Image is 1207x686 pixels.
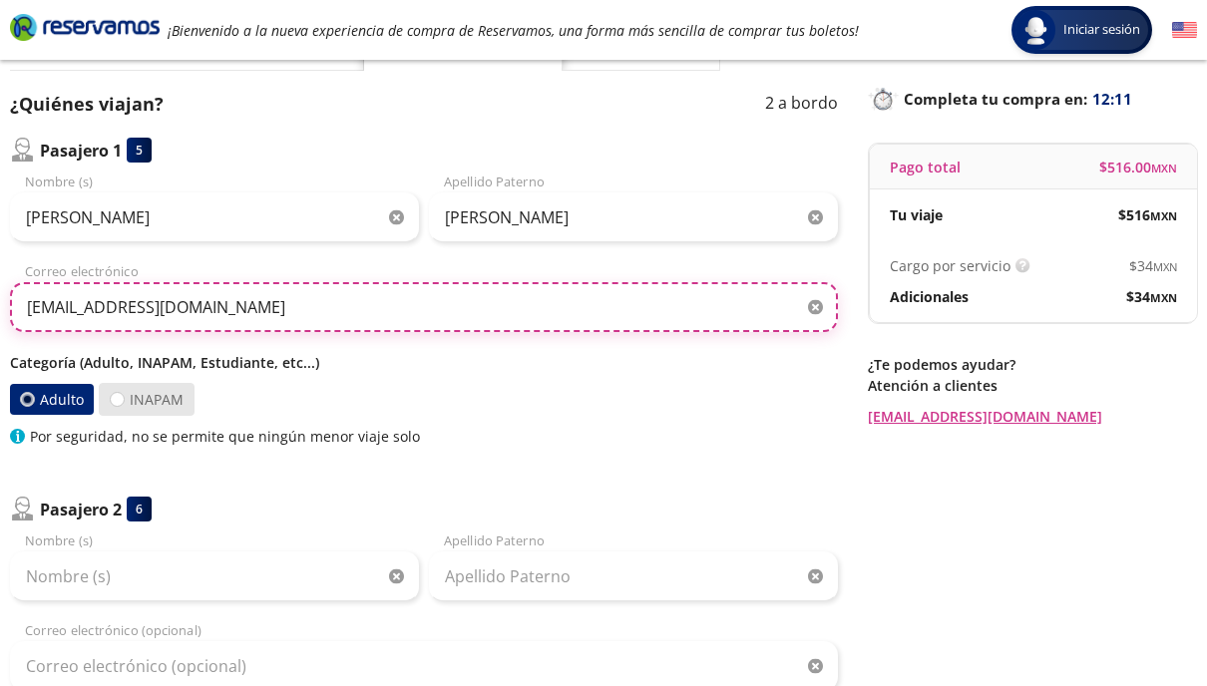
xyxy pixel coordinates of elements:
i: Brand Logo [10,12,160,42]
span: $ 516.00 [1099,157,1177,177]
p: Tu viaje [890,204,943,225]
p: Pasajero 1 [40,139,122,163]
a: Brand Logo [10,12,160,48]
input: Nombre (s) [10,192,419,242]
p: Pago total [890,157,961,177]
span: $ 34 [1129,255,1177,276]
p: Atención a clientes [868,375,1197,396]
em: ¡Bienvenido a la nueva experiencia de compra de Reservamos, una forma más sencilla de comprar tus... [168,21,859,40]
a: [EMAIL_ADDRESS][DOMAIN_NAME] [868,406,1197,427]
small: MXN [1150,208,1177,223]
p: Completa tu compra en : [868,85,1197,113]
p: 2 a bordo [765,91,838,118]
input: Correo electrónico [10,282,838,332]
p: Adicionales [890,286,969,307]
p: Pasajero 2 [40,498,122,521]
p: ¿Quiénes viajan? [10,91,164,118]
span: $ 34 [1126,286,1177,307]
span: Iniciar sesión [1055,20,1148,40]
p: ¿Te podemos ayudar? [868,354,1197,375]
small: MXN [1151,161,1177,175]
div: 6 [127,497,152,521]
small: MXN [1153,259,1177,274]
input: Apellido Paterno [429,551,838,601]
small: MXN [1150,290,1177,305]
button: English [1172,18,1197,43]
p: Cargo por servicio [890,255,1010,276]
div: 5 [127,138,152,163]
p: Categoría (Adulto, INAPAM, Estudiante, etc...) [10,352,838,373]
input: Apellido Paterno [429,192,838,242]
input: Nombre (s) [10,551,419,601]
span: 12:11 [1092,88,1132,111]
label: INAPAM [99,383,195,416]
label: Adulto [10,384,94,415]
p: Por seguridad, no se permite que ningún menor viaje solo [30,426,420,447]
span: $ 516 [1118,204,1177,225]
